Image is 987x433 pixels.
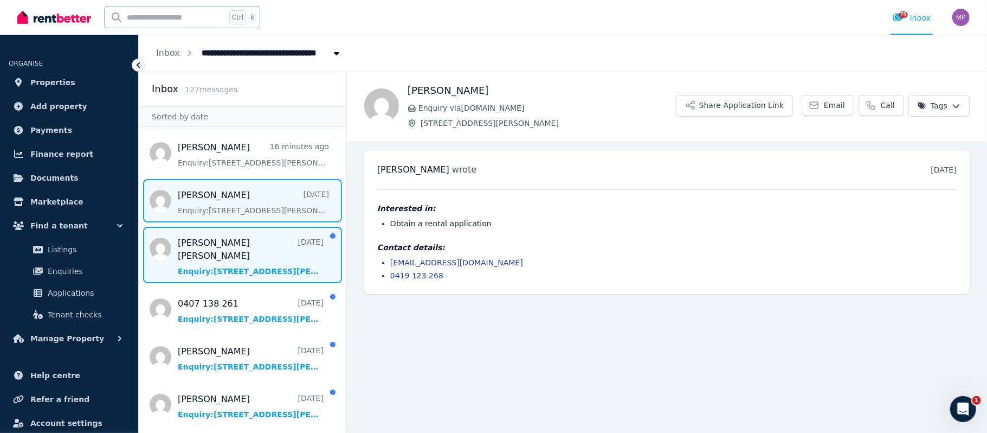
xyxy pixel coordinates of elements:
[881,100,895,111] span: Call
[893,12,931,23] div: Inbox
[418,103,676,113] span: Enquiry via [DOMAIN_NAME]
[9,60,43,67] span: ORGANISE
[178,237,324,277] a: [PERSON_NAME] [PERSON_NAME][DATE]Enquiry:[STREET_ADDRESS][PERSON_NAME].
[390,258,523,267] a: [EMAIL_ADDRESS][DOMAIN_NAME]
[9,328,130,349] button: Manage Property
[30,369,80,382] span: Help centre
[139,35,359,72] nav: Breadcrumb
[178,297,324,324] a: 0407 138 261[DATE]Enquiry:[STREET_ADDRESS][PERSON_NAME].
[30,148,93,161] span: Finance report
[152,81,178,97] h2: Inbox
[30,195,83,208] span: Marketplace
[139,106,346,127] div: Sorted by date
[13,239,125,260] a: Listings
[48,243,121,256] span: Listings
[918,100,947,111] span: Tags
[9,215,130,237] button: Find a tenant
[802,95,854,116] a: Email
[899,11,908,18] span: 75
[9,365,130,386] a: Help centre
[30,417,102,430] span: Account settings
[390,218,957,229] li: Obtain a rental application
[377,203,957,214] h4: Interested in:
[9,167,130,189] a: Documents
[13,304,125,326] a: Tenant checks
[390,271,443,280] a: 0419 123 268
[229,10,246,24] span: Ctrl
[178,141,329,168] a: [PERSON_NAME]16 minutes agoEnquiry:[STREET_ADDRESS][PERSON_NAME].
[377,164,449,175] span: [PERSON_NAME]
[13,282,125,304] a: Applications
[377,242,957,253] h4: Contact details:
[824,100,845,111] span: Email
[48,308,121,321] span: Tenant checks
[30,171,79,184] span: Documents
[9,72,130,93] a: Properties
[364,88,399,123] img: natayejia Doyle
[950,396,976,422] iframe: Intercom live chat
[30,124,72,137] span: Payments
[908,95,970,117] button: Tags
[48,286,121,300] span: Applications
[676,95,793,117] button: Share Application Link
[178,189,329,216] a: [PERSON_NAME][DATE]Enquiry:[STREET_ADDRESS][PERSON_NAME].
[9,95,130,117] a: Add property
[859,95,904,116] a: Call
[408,83,676,98] h1: [PERSON_NAME]
[48,265,121,278] span: Enquiries
[178,393,324,420] a: [PERSON_NAME][DATE]Enquiry:[STREET_ADDRESS][PERSON_NAME].
[30,100,87,113] span: Add property
[931,165,957,174] time: [DATE]
[250,13,254,22] span: k
[30,393,89,406] span: Refer a friend
[452,164,476,175] span: wrote
[30,76,75,89] span: Properties
[9,119,130,141] a: Payments
[9,143,130,165] a: Finance report
[9,389,130,410] a: Refer a friend
[9,191,130,213] a: Marketplace
[30,219,88,232] span: Find a tenant
[17,9,91,26] img: RentBetter
[156,48,180,58] a: Inbox
[421,118,676,129] span: [STREET_ADDRESS][PERSON_NAME]
[178,345,324,372] a: [PERSON_NAME][DATE]Enquiry:[STREET_ADDRESS][PERSON_NAME].
[30,332,104,345] span: Manage Property
[952,9,970,26] img: Mohammad Parvez
[972,396,981,405] span: 1
[185,85,237,94] span: 127 message s
[13,260,125,282] a: Enquiries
